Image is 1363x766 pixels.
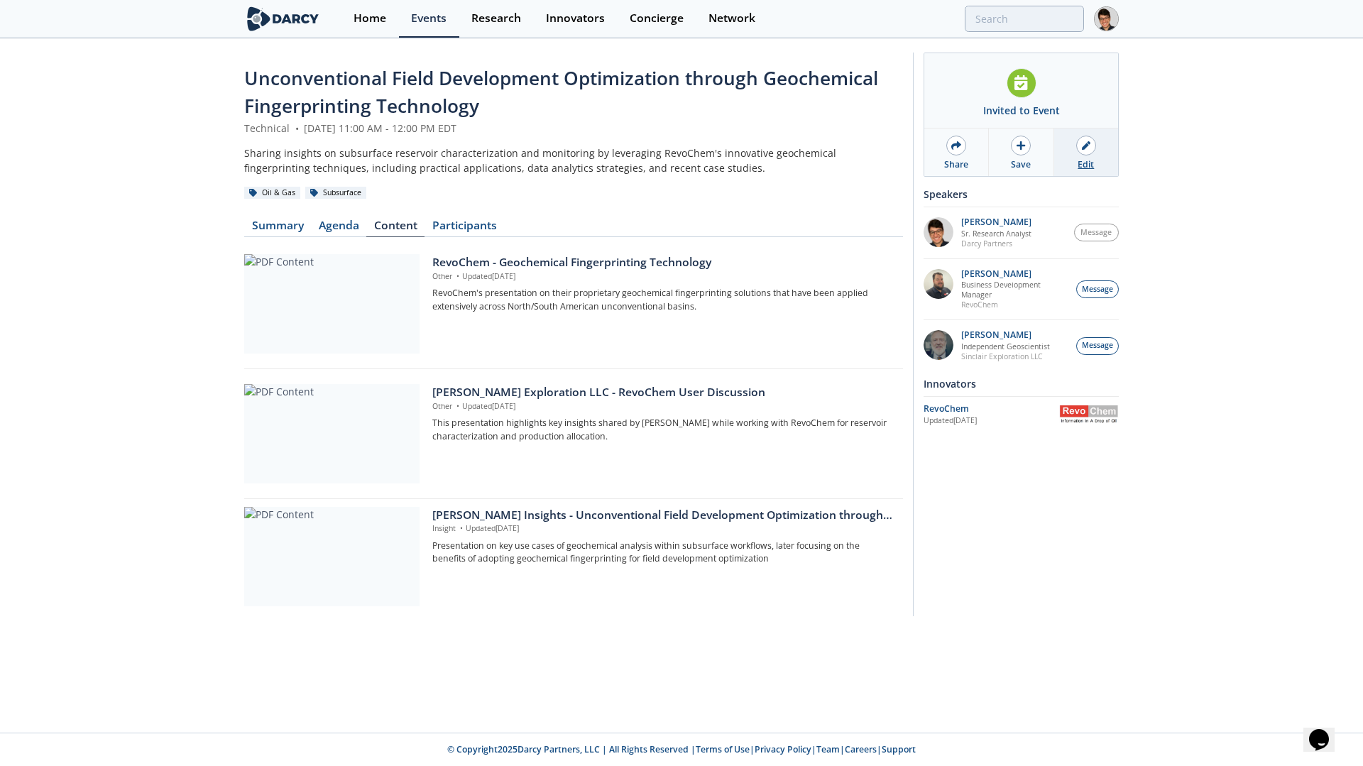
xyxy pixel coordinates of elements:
a: PDF Content RevoChem - Geochemical Fingerprinting Technology Other •Updated[DATE] RevoChem's pres... [244,254,903,354]
p: Other Updated [DATE] [432,401,893,412]
div: Innovators [546,13,605,24]
div: Innovators [924,371,1119,396]
span: • [458,523,466,533]
div: Home [354,13,386,24]
input: Advanced Search [965,6,1084,32]
a: Team [816,743,840,755]
div: Network [708,13,755,24]
img: logo-wide.svg [244,6,322,31]
span: • [454,401,462,411]
div: Concierge [630,13,684,24]
div: Sharing insights on subsurface reservoir characterization and monitoring by leveraging RevoChem's... [244,146,903,175]
a: Careers [845,743,877,755]
p: Sr. Research Analyst [961,229,1031,239]
div: Updated [DATE] [924,415,1059,427]
p: Sinclair Exploration LLC [961,351,1050,361]
span: Message [1080,227,1112,239]
a: Summary [244,220,311,237]
a: PDF Content [PERSON_NAME] Insights - Unconventional Field Development Optimization through Geoche... [244,507,903,606]
div: [PERSON_NAME] Exploration LLC - RevoChem User Discussion [432,384,893,401]
img: Profile [1094,6,1119,31]
img: 2k2ez1SvSiOh3gKHmcgF [924,269,953,299]
div: Invited to Event [983,103,1060,118]
div: Save [1011,158,1031,171]
p: [PERSON_NAME] [961,269,1069,279]
iframe: chat widget [1303,709,1349,752]
div: Events [411,13,447,24]
button: Message [1074,224,1120,241]
span: Message [1082,284,1113,295]
div: [PERSON_NAME] Insights - Unconventional Field Development Optimization through Geochemical Finger... [432,507,893,524]
p: Presentation on key use cases of geochemical analysis within subsurface workflows, later focusing... [432,540,893,566]
a: RevoChem Updated[DATE] RevoChem [924,402,1119,427]
a: Privacy Policy [755,743,811,755]
div: RevoChem [924,403,1059,415]
a: PDF Content [PERSON_NAME] Exploration LLC - RevoChem User Discussion Other •Updated[DATE] This pr... [244,384,903,483]
img: pfbUXw5ZTiaeWmDt62ge [924,217,953,247]
p: RevoChem's presentation on their proprietary geochemical fingerprinting solutions that have been ... [432,287,893,313]
span: • [292,121,301,135]
p: Darcy Partners [961,239,1031,248]
a: Edit [1054,128,1118,176]
a: Support [882,743,916,755]
img: 790b61d6-77b3-4134-8222-5cb555840c93 [924,330,953,360]
p: This presentation highlights key insights shared by [PERSON_NAME] while working with RevoChem for... [432,417,893,443]
span: Unconventional Field Development Optimization through Geochemical Fingerprinting Technology [244,65,878,119]
div: Research [471,13,521,24]
div: Speakers [924,182,1119,207]
div: Share [944,158,968,171]
p: © Copyright 2025 Darcy Partners, LLC | All Rights Reserved | | | | | [156,743,1207,756]
img: RevoChem [1059,405,1119,423]
div: Technical [DATE] 11:00 AM - 12:00 PM EDT [244,121,903,136]
div: Subsurface [305,187,366,199]
p: RevoChem [961,300,1069,310]
p: Business Development Manager [961,280,1069,300]
p: [PERSON_NAME] [961,217,1031,227]
span: Message [1082,340,1113,351]
div: Oil & Gas [244,187,300,199]
button: Message [1076,337,1119,355]
div: Edit [1078,158,1094,171]
a: Participants [425,220,504,237]
a: Agenda [311,220,366,237]
span: • [454,271,462,281]
button: Message [1076,280,1119,298]
p: [PERSON_NAME] [961,330,1050,340]
div: RevoChem - Geochemical Fingerprinting Technology [432,254,893,271]
a: Terms of Use [696,743,750,755]
p: Other Updated [DATE] [432,271,893,283]
p: Insight Updated [DATE] [432,523,893,535]
a: Content [366,220,425,237]
p: Independent Geoscientist [961,341,1050,351]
